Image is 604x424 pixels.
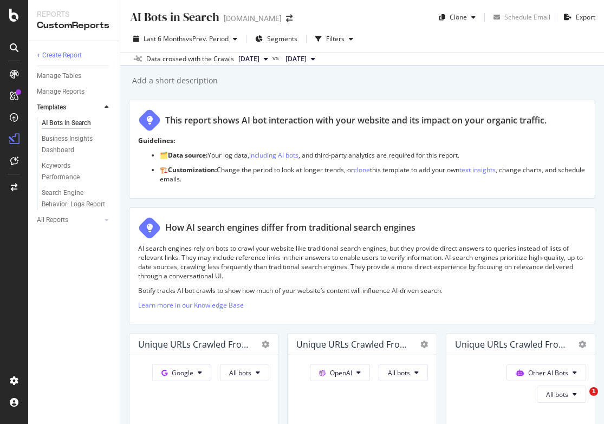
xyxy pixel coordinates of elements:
[138,286,586,295] p: Botify tracks AI bot crawls to show how much of your website’s content will influence AI-driven s...
[146,54,234,64] div: Data crossed with the Crawls
[37,86,85,97] div: Manage Reports
[435,9,480,26] button: Clone
[330,368,352,377] span: OpenAI
[42,187,112,210] a: Search Engine Behavior: Logs Report
[168,151,207,160] strong: Data source:
[576,12,595,22] div: Export
[459,165,496,174] a: text insights
[172,368,193,377] span: Google
[165,114,547,127] div: This report shows AI bot interaction with your website and its impact on your organic traffic.
[285,54,307,64] span: 2025 Mar. 27th
[388,368,410,377] span: All bots
[42,160,102,183] div: Keywords Performance
[160,165,586,184] p: 🏗️ Change the period to look at longer trends, or this template to add your own , change charts, ...
[267,34,297,43] span: Segments
[37,214,101,226] a: All Reports
[354,165,370,174] a: clone
[220,364,269,381] button: All bots
[567,387,593,413] iframe: Intercom live chat
[168,165,217,174] strong: Customization:
[165,221,415,234] div: How AI search engines differ from traditional search engines
[224,13,282,24] div: [DOMAIN_NAME]
[249,151,298,160] a: including AI bots
[326,34,345,43] div: Filters
[37,19,111,32] div: CustomReports
[138,136,175,145] strong: Guidelines:
[311,30,358,48] button: Filters
[37,102,101,113] a: Templates
[37,86,112,97] a: Manage Reports
[42,187,106,210] div: Search Engine Behavior: Logs Report
[138,244,586,281] p: AI search engines rely on bots to crawl your website like traditional search engines, but they pr...
[296,339,409,350] div: Unique URLs Crawled from OpenAI
[131,75,218,86] div: Add a short description
[238,54,259,64] span: 2025 Sep. 25th
[234,53,272,66] button: [DATE]
[129,207,595,325] div: How AI search engines differ from traditional search enginesAI search engines rely on bots to cra...
[160,151,586,160] p: 🗂️ Your log data, , and third-party analytics are required for this report.
[42,118,112,129] a: AI Bots in Search
[281,53,320,66] button: [DATE]
[129,100,595,199] div: This report shows AI bot interaction with your website and its impact on your organic traffic.Gui...
[272,53,281,63] span: vs
[504,12,550,22] div: Schedule Email
[37,70,112,82] a: Manage Tables
[37,214,68,226] div: All Reports
[129,30,242,48] button: Last 6 MonthsvsPrev. Period
[138,339,251,350] div: Unique URLs Crawled from Google
[37,50,112,61] a: + Create Report
[42,118,91,129] div: AI Bots in Search
[152,364,211,381] button: Google
[37,50,82,61] div: + Create Report
[589,387,598,396] span: 1
[42,133,112,156] a: Business Insights Dashboard
[138,301,244,310] a: Learn more in our Knowledge Base
[144,34,186,43] span: Last 6 Months
[546,390,568,399] span: All bots
[129,9,219,25] div: AI Bots in Search
[37,70,81,82] div: Manage Tables
[42,160,112,183] a: Keywords Performance
[560,9,595,26] button: Export
[450,12,467,22] div: Clone
[229,368,251,377] span: All bots
[186,34,229,43] span: vs Prev. Period
[286,15,293,22] div: arrow-right-arrow-left
[489,9,550,26] button: Schedule Email
[379,364,428,381] button: All bots
[251,30,302,48] button: Segments
[528,368,568,377] span: Other AI Bots
[455,339,568,350] div: Unique URLs Crawled from Other AI Bots
[37,9,111,19] div: Reports
[310,364,370,381] button: OpenAI
[37,102,66,113] div: Templates
[42,133,104,156] div: Business Insights Dashboard
[506,364,586,381] button: Other AI Bots
[537,386,586,403] button: All bots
